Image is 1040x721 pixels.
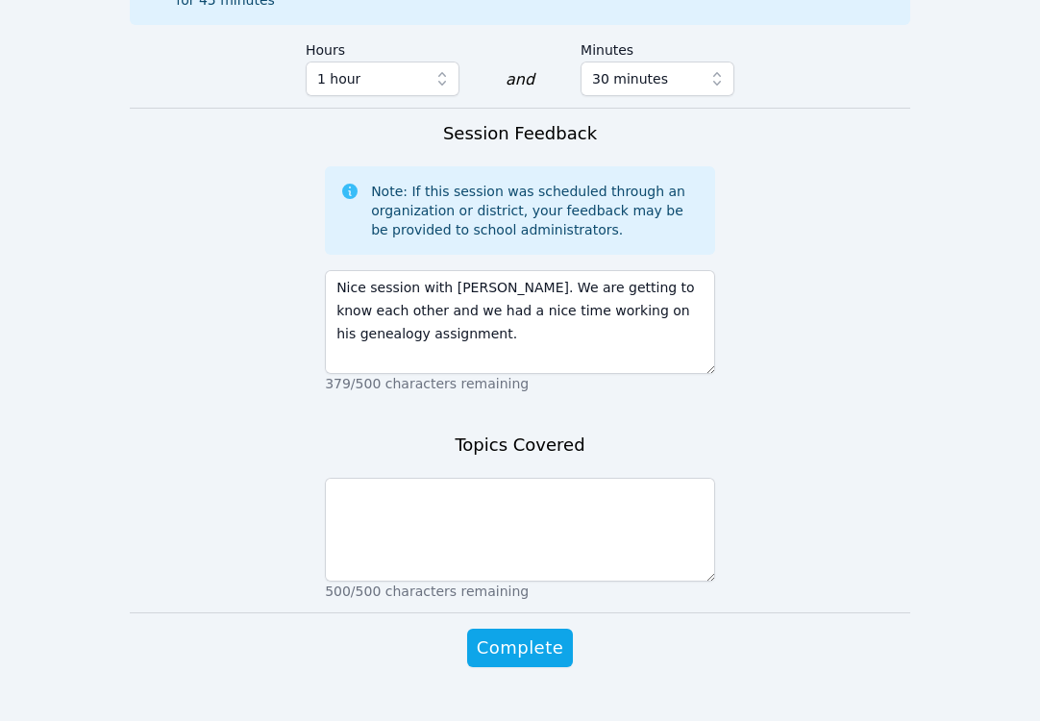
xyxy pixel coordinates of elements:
[581,33,734,62] label: Minutes
[443,120,597,147] h3: Session Feedback
[325,582,715,601] p: 500/500 characters remaining
[477,634,563,661] span: Complete
[371,182,700,239] div: Note: If this session was scheduled through an organization or district, your feedback may be be ...
[506,68,534,91] div: and
[592,67,668,90] span: 30 minutes
[325,270,715,374] textarea: Nice session with [PERSON_NAME]. We are getting to know each other and we had a nice time working...
[581,62,734,96] button: 30 minutes
[306,62,459,96] button: 1 hour
[455,432,584,459] h3: Topics Covered
[467,629,573,667] button: Complete
[325,374,715,393] p: 379/500 characters remaining
[317,67,360,90] span: 1 hour
[306,33,459,62] label: Hours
